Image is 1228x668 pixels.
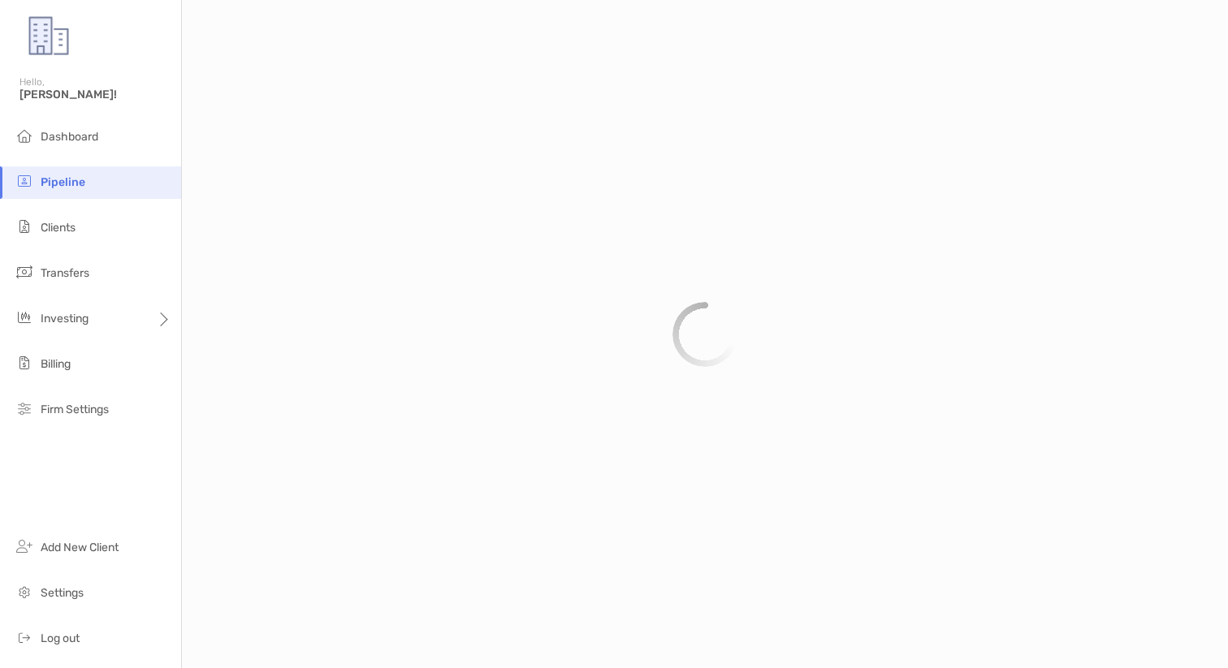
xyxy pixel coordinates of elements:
img: pipeline icon [15,171,34,191]
span: Clients [41,221,76,235]
span: Add New Client [41,541,119,554]
span: Log out [41,631,80,645]
img: logout icon [15,627,34,647]
img: dashboard icon [15,126,34,145]
img: Zoe Logo [19,6,78,65]
img: transfers icon [15,262,34,282]
span: Pipeline [41,175,85,189]
img: settings icon [15,582,34,601]
img: billing icon [15,353,34,373]
img: clients icon [15,217,34,236]
img: firm-settings icon [15,399,34,418]
span: Settings [41,586,84,600]
span: Dashboard [41,130,98,144]
img: investing icon [15,308,34,327]
span: Transfers [41,266,89,280]
span: Billing [41,357,71,371]
span: Investing [41,312,89,325]
span: Firm Settings [41,403,109,416]
img: add_new_client icon [15,537,34,556]
span: [PERSON_NAME]! [19,88,171,101]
